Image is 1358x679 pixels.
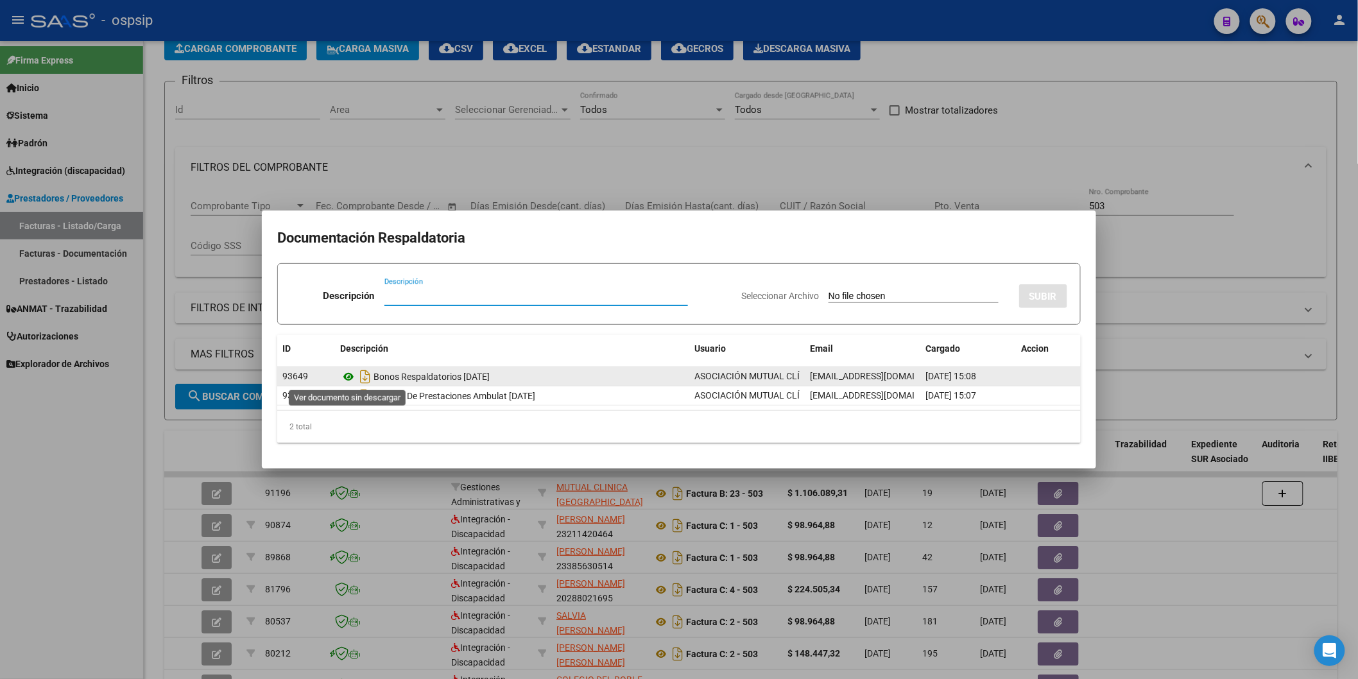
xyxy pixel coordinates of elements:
span: Accion [1022,343,1049,354]
div: 2 total [277,411,1081,443]
span: SUBIR [1029,291,1057,302]
button: SUBIR [1019,284,1067,308]
div: Soporte De Prestaciones Ambulat [DATE] [340,386,684,406]
span: Seleccionar Archivo [741,291,819,301]
span: ASOCIACIÓN MUTUAL CLÍNICA [GEOGRAPHIC_DATA][PERSON_NAME] . [694,390,982,400]
span: Cargado [925,343,960,354]
span: Usuario [694,343,726,354]
datatable-header-cell: Accion [1017,335,1081,363]
datatable-header-cell: Email [805,335,920,363]
span: ID [282,343,291,354]
span: 93649 [282,371,308,381]
span: [DATE] 15:07 [925,390,976,400]
datatable-header-cell: Usuario [689,335,805,363]
datatable-header-cell: ID [277,335,335,363]
span: Email [810,343,833,354]
span: 93648 [282,390,308,400]
span: Descripción [340,343,388,354]
h2: Documentación Respaldatoria [277,226,1081,250]
span: [DATE] 15:08 [925,371,976,381]
datatable-header-cell: Cargado [920,335,1017,363]
div: Bonos Respaldatorios [DATE] [340,366,684,387]
i: Descargar documento [357,386,374,406]
span: ASOCIACIÓN MUTUAL CLÍNICA [GEOGRAPHIC_DATA][PERSON_NAME] . [694,371,982,381]
i: Descargar documento [357,366,374,387]
datatable-header-cell: Descripción [335,335,689,363]
span: [EMAIL_ADDRESS][DOMAIN_NAME] [810,390,952,400]
p: Descripción [323,289,374,304]
span: [EMAIL_ADDRESS][DOMAIN_NAME] [810,371,952,381]
div: Open Intercom Messenger [1314,635,1345,666]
